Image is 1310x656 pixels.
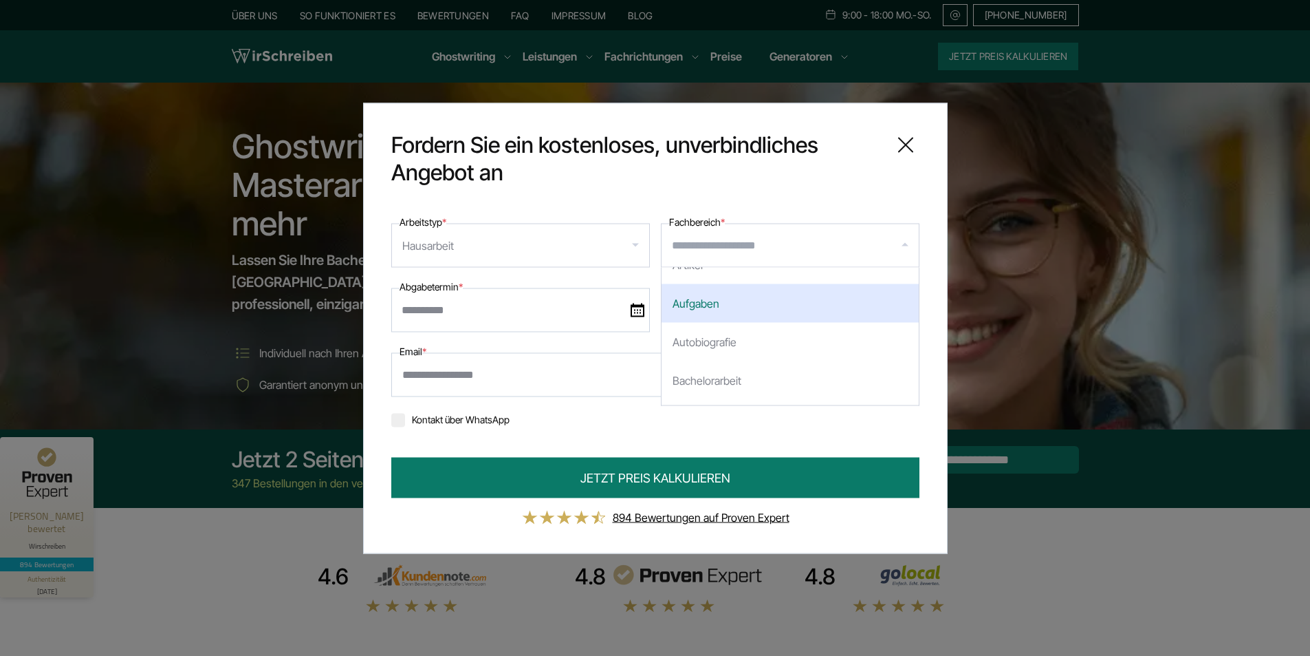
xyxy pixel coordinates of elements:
[662,322,919,361] div: Autobiografie
[391,131,881,186] span: Fordern Sie ein kostenloses, unverbindliches Angebot an
[400,343,426,359] label: Email
[391,413,510,425] label: Kontakt über WhatsApp
[662,284,919,322] div: Aufgaben
[391,288,650,332] input: date
[613,510,789,524] a: 894 Bewertungen auf Proven Expert
[402,234,454,256] div: Hausarbeit
[391,457,919,498] button: JETZT PREIS KALKULIEREN
[400,213,446,230] label: Arbeitstyp
[669,213,725,230] label: Fachbereich
[400,278,463,295] label: Abgabetermin
[662,361,919,399] div: Bachelorarbeit
[662,399,919,438] div: Bewerbung
[631,303,644,317] img: date
[580,468,730,487] span: JETZT PREIS KALKULIEREN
